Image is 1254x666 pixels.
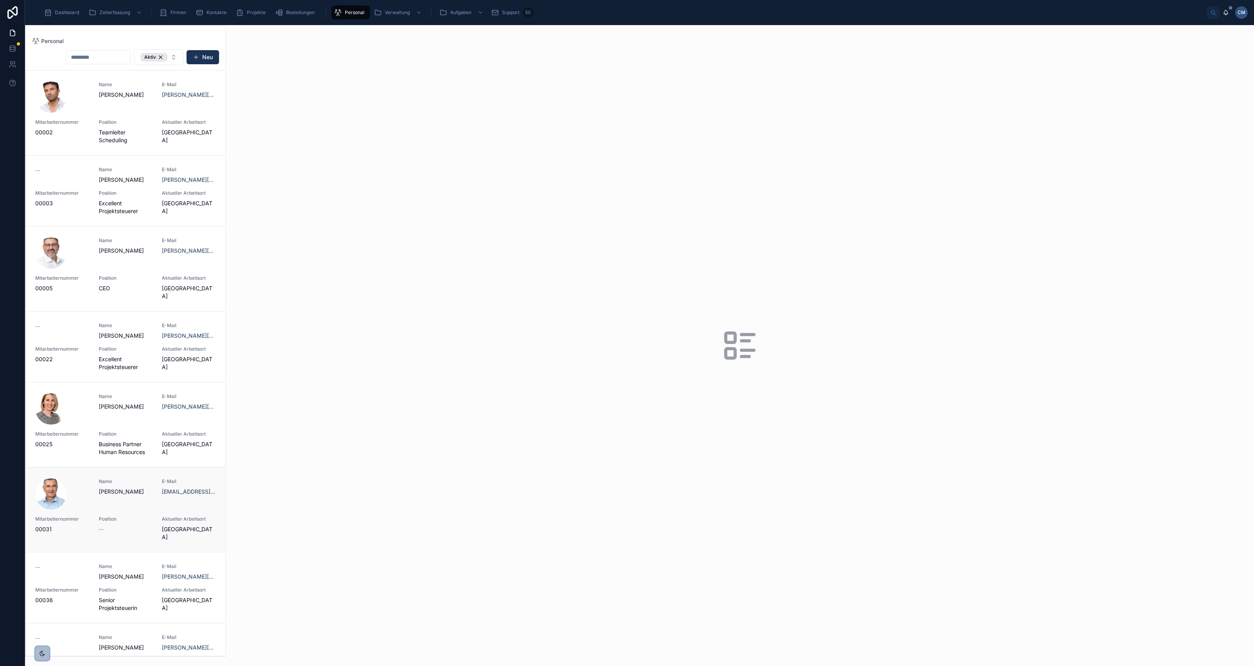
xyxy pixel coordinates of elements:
a: [PERSON_NAME][EMAIL_ADDRESS][DOMAIN_NAME] [162,644,216,652]
span: Aktueller Arbeitsort [162,190,216,196]
div: Aktiv [141,53,167,62]
span: [GEOGRAPHIC_DATA] [162,525,216,541]
span: -- [35,563,40,571]
a: Name[PERSON_NAME]E-Mail[PERSON_NAME][EMAIL_ADDRESS][DOMAIN_NAME]Mitarbeiternummer00025PositionBus... [26,382,225,467]
span: 00031 [35,525,89,533]
a: [EMAIL_ADDRESS][DOMAIN_NAME] [162,488,216,496]
span: [GEOGRAPHIC_DATA] [162,128,216,144]
span: [PERSON_NAME] [99,176,153,184]
span: Mitarbeiternummer [35,516,89,522]
span: [GEOGRAPHIC_DATA] [162,440,216,456]
a: Aufgaben [437,5,487,20]
span: Name [99,81,153,88]
span: -- [35,634,40,642]
span: Teamleiter Scheduling [99,128,153,144]
span: Mitarbeiternummer [35,119,89,125]
a: Firmen [157,5,192,20]
a: Projekte [234,5,271,20]
span: -- [35,166,40,174]
span: Aktueller Arbeitsort [162,516,216,522]
span: Aktueller Arbeitsort [162,275,216,281]
a: Verwaltung [371,5,426,20]
a: Name[PERSON_NAME]E-Mail[PERSON_NAME][EMAIL_ADDRESS][DOMAIN_NAME]Mitarbeiternummer00005PositionCEO... [26,226,225,311]
span: E-Mail [162,322,216,329]
span: Position [99,275,153,281]
a: Bestellungen [273,5,320,20]
a: Kontakte [193,5,232,20]
span: Mitarbeiternummer [35,275,89,281]
div: 50 [523,8,533,17]
span: 00022 [35,355,89,363]
span: E-Mail [162,393,216,400]
span: Name [99,634,153,641]
span: -- [35,322,40,330]
a: [PERSON_NAME][EMAIL_ADDRESS][DOMAIN_NAME] [162,403,216,411]
div: scrollable content [38,4,1207,21]
button: Select Button [134,49,183,65]
span: 00005 [35,284,89,292]
a: Dashboard [42,5,85,20]
span: Position [99,346,153,352]
span: Mitarbeiternummer [35,587,89,593]
span: Personal [41,37,64,45]
span: [GEOGRAPHIC_DATA] [162,355,216,371]
a: Personal [32,37,64,45]
span: [PERSON_NAME] [99,247,153,255]
span: CEO [99,284,153,292]
span: [PERSON_NAME] [99,488,153,496]
span: Excellent Projektsteuerer [99,355,153,371]
span: [GEOGRAPHIC_DATA] [162,596,216,612]
span: E-Mail [162,166,216,173]
a: --Name[PERSON_NAME]E-Mail[PERSON_NAME][EMAIL_ADDRESS][DOMAIN_NAME]Mitarbeiternummer00022PositionE... [26,311,225,382]
span: Aktueller Arbeitsort [162,431,216,437]
span: Name [99,237,153,244]
span: Name [99,393,153,400]
span: E-Mail [162,478,216,485]
a: --Name[PERSON_NAME]E-Mail[PERSON_NAME][EMAIL_ADDRESS][DOMAIN_NAME]Mitarbeiternummer00036PositionS... [26,552,225,623]
span: [PERSON_NAME] [99,403,153,411]
a: [PERSON_NAME][EMAIL_ADDRESS][DOMAIN_NAME] [162,176,216,184]
a: [PERSON_NAME][EMAIL_ADDRESS][DOMAIN_NAME] [162,573,216,581]
span: [PERSON_NAME] [99,332,153,340]
span: [PERSON_NAME] [99,644,153,652]
span: [GEOGRAPHIC_DATA] [162,284,216,300]
span: Aktueller Arbeitsort [162,587,216,593]
a: Support50 [489,5,536,20]
span: Excellent Projektsteuerer [99,199,153,215]
span: Aktueller Arbeitsort [162,346,216,352]
span: Business Partner Human Resources [99,440,153,456]
span: Position [99,516,153,522]
span: E-Mail [162,81,216,88]
a: [PERSON_NAME][EMAIL_ADDRESS][DOMAIN_NAME] [162,91,216,99]
a: Name[PERSON_NAME]E-Mail[PERSON_NAME][EMAIL_ADDRESS][DOMAIN_NAME]Mitarbeiternummer00002PositionTea... [26,71,225,155]
span: [PERSON_NAME] [99,573,153,581]
span: 00003 [35,199,89,207]
span: E-Mail [162,237,216,244]
span: Name [99,166,153,173]
span: Support [502,9,520,16]
span: Kontakte [207,9,227,16]
span: E-Mail [162,563,216,570]
span: 00025 [35,440,89,448]
span: E-Mail [162,634,216,641]
span: Verwaltung [385,9,410,16]
span: Projekte [247,9,266,16]
span: Mitarbeiternummer [35,190,89,196]
button: Neu [187,50,219,64]
span: Personal [345,9,364,16]
a: Name[PERSON_NAME]E-Mail[EMAIL_ADDRESS][DOMAIN_NAME]Mitarbeiternummer00031Position--Aktueller Arbe... [26,467,225,552]
span: [PERSON_NAME] [99,91,153,99]
span: 00002 [35,128,89,136]
span: Position [99,587,153,593]
span: -- [99,525,103,533]
a: --Name[PERSON_NAME]E-Mail[PERSON_NAME][EMAIL_ADDRESS][DOMAIN_NAME]Mitarbeiternummer00003PositionE... [26,155,225,226]
span: Aktueller Arbeitsort [162,119,216,125]
span: Position [99,119,153,125]
span: Position [99,431,153,437]
span: Dashboard [55,9,79,16]
a: [PERSON_NAME][EMAIL_ADDRESS][DOMAIN_NAME] [162,247,216,255]
a: Zeiterfassung [86,5,146,20]
span: Senior Projektsteuerin [99,596,153,612]
span: 00036 [35,596,89,604]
